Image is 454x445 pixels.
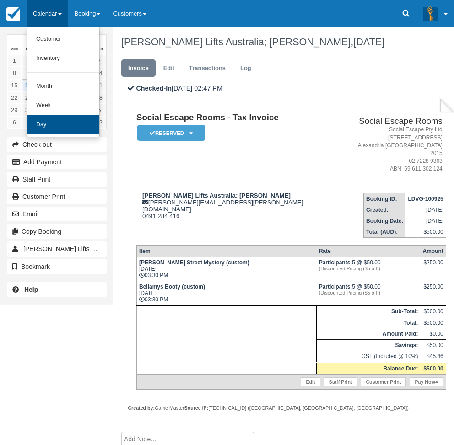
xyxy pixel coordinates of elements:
[27,96,99,115] a: Week
[7,67,22,79] a: 8
[319,284,352,290] strong: Participants
[346,126,443,173] address: Social Escape Pty Ltd [STREET_ADDRESS] Alexandria [GEOGRAPHIC_DATA] 2015 02 7228 9363 ABN: 69 611...
[136,192,343,220] div: [PERSON_NAME][EMAIL_ADDRESS][PERSON_NAME][DOMAIN_NAME] 0491 284 416
[24,286,38,293] b: Help
[317,363,421,375] th: Balance Due:
[22,67,36,79] a: 9
[301,377,320,386] a: Edit
[423,365,443,372] strong: $500.00
[7,155,107,169] button: Add Payment
[7,79,22,91] a: 15
[22,44,36,54] th: Tue
[364,215,406,226] th: Booking Date:
[405,215,446,226] td: [DATE]
[7,91,22,104] a: 22
[420,246,446,257] th: Amount
[22,116,36,129] a: 7
[184,405,209,411] strong: Source IP:
[317,281,421,306] td: 5 @ $50.00
[7,104,22,116] a: 29
[121,37,448,48] h1: [PERSON_NAME] Lifts Australia; [PERSON_NAME],
[139,259,249,266] strong: [PERSON_NAME] Street Mystery (custom)
[136,124,202,141] a: Reserved
[7,54,22,67] a: 1
[27,49,99,68] a: Inventory
[317,340,421,351] th: Savings:
[422,284,443,297] div: $250.00
[364,204,406,215] th: Created:
[27,77,99,96] a: Month
[7,137,107,152] button: Check-out
[27,30,99,49] a: Customer
[420,340,446,351] td: $50.00
[346,117,443,126] h2: Social Escape Rooms
[7,241,107,256] a: [PERSON_NAME] Lifts Australia; [PERSON_NAME]
[353,36,384,48] span: [DATE]
[319,290,418,295] em: (Discounted Pricing ($5 off))
[139,284,205,290] strong: Bellamys Booty (custom)
[7,224,107,239] button: Copy Booking
[22,104,36,116] a: 30
[7,259,107,274] button: Bookmark
[7,189,107,204] a: Customer Print
[157,59,181,77] a: Edit
[317,246,421,257] th: Rate
[405,204,446,215] td: [DATE]
[23,245,172,252] span: [PERSON_NAME] Lifts Australia; [PERSON_NAME]
[27,115,99,134] a: Day
[137,125,205,141] em: Reserved
[121,59,156,77] a: Invoice
[423,6,438,21] img: A3
[408,196,443,202] strong: LDVG-100925
[136,257,316,281] td: [DATE] 03:30 PM
[22,54,36,67] a: 2
[319,259,352,266] strong: Participants
[317,328,421,340] th: Amount Paid:
[317,306,421,317] th: Sub-Total:
[136,113,343,123] h1: Social Escape Rooms - Tax Invoice
[420,328,446,340] td: $0.00
[317,351,421,363] td: GST (Included @ 10%)
[324,377,357,386] a: Staff Print
[6,7,20,21] img: checkfront-main-nav-mini-logo.png
[319,266,418,271] em: (Discounted Pricing ($5 off))
[364,226,406,238] th: Total (AUD):
[136,85,172,92] b: Checked-In
[27,27,100,137] ul: Calendar
[7,207,107,221] button: Email
[128,405,155,411] strong: Created by:
[420,351,446,363] td: $45.46
[142,192,291,199] strong: [PERSON_NAME] Lifts Australia; [PERSON_NAME]
[136,246,316,257] th: Item
[22,91,36,104] a: 23
[410,377,443,386] a: Pay Now
[405,226,446,238] td: $500.00
[364,193,406,205] th: Booking ID:
[317,317,421,329] th: Total:
[182,59,232,77] a: Transactions
[7,116,22,129] a: 6
[233,59,258,77] a: Log
[420,306,446,317] td: $500.00
[361,377,406,386] a: Customer Print
[422,259,443,273] div: $250.00
[7,44,22,54] th: Mon
[7,172,107,187] a: Staff Print
[420,317,446,329] td: $500.00
[317,257,421,281] td: 5 @ $50.00
[7,282,107,297] a: Help
[136,281,316,306] td: [DATE] 03:30 PM
[22,79,36,91] a: 16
